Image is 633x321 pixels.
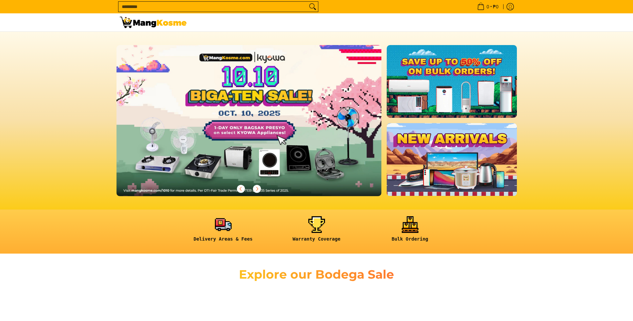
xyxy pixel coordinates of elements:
button: Search [307,2,318,12]
button: Previous [234,182,248,196]
img: Mang Kosme: Your Home Appliances Warehouse Sale Partner! [120,17,187,28]
a: More [116,45,403,207]
span: • [475,3,501,10]
a: <h6><strong>Bulk Ordering</strong></h6> [367,216,453,247]
button: Next [250,182,264,196]
span: 0 [486,4,490,9]
h2: Explore our Bodega Sale [220,267,413,282]
nav: Main Menu [193,13,514,31]
span: ₱0 [492,4,500,9]
a: <h6><strong>Warranty Coverage</strong></h6> [273,216,360,247]
a: <h6><strong>Delivery Areas & Fees</strong></h6> [180,216,267,247]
